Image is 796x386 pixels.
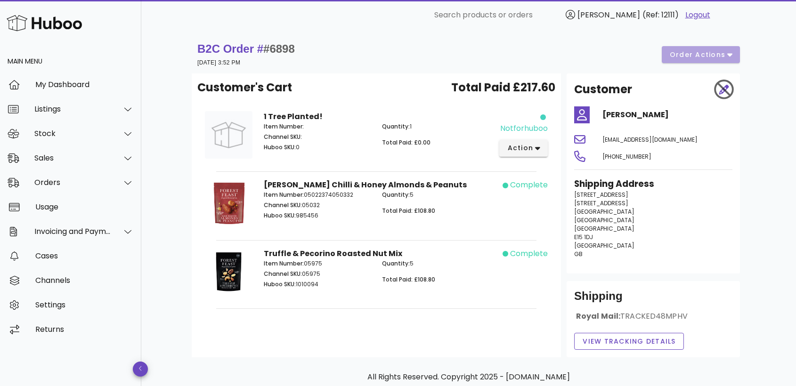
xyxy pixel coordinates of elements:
[602,109,732,121] h4: [PERSON_NAME]
[35,325,134,334] div: Returns
[574,216,634,224] span: [GEOGRAPHIC_DATA]
[263,42,295,55] span: #6898
[205,248,252,296] img: Product Image
[197,42,295,55] strong: B2C Order #
[264,270,302,278] span: Channel SKU:
[264,111,323,122] strong: 1 Tree Planted!
[35,202,134,211] div: Usage
[382,191,410,199] span: Quantity:
[205,111,252,159] img: Product Image
[197,59,240,66] small: [DATE] 3:52 PM
[382,259,410,267] span: Quantity:
[264,143,371,152] p: 0
[510,179,548,191] div: complete
[35,276,134,285] div: Channels
[574,241,634,249] span: [GEOGRAPHIC_DATA]
[500,123,548,134] div: notforhuboo
[574,250,583,258] span: GB
[264,211,371,220] p: 985456
[574,208,634,216] span: [GEOGRAPHIC_DATA]
[574,233,593,241] span: E15 1DJ
[574,311,732,329] div: Royal Mail:
[264,133,302,141] span: Channel SKU:
[34,129,111,138] div: Stock
[35,80,134,89] div: My Dashboard
[602,153,651,161] span: [PHONE_NUMBER]
[205,179,252,227] img: Product Image
[382,191,489,199] p: 5
[382,275,435,283] span: Total Paid: £108.80
[574,333,684,350] button: View Tracking details
[642,9,679,20] span: (Ref: 12111)
[382,138,430,146] span: Total Paid: £0.00
[199,371,738,383] p: All Rights Reserved. Copyright 2025 - [DOMAIN_NAME]
[574,191,628,199] span: [STREET_ADDRESS]
[34,153,111,162] div: Sales
[685,9,710,21] a: Logout
[264,280,296,288] span: Huboo SKU:
[574,81,632,98] h2: Customer
[574,177,732,191] h3: Shipping Address
[574,289,732,311] div: Shipping
[197,79,292,96] span: Customer's Cart
[264,201,302,209] span: Channel SKU:
[577,9,640,20] span: [PERSON_NAME]
[382,122,489,131] p: 1
[264,191,371,199] p: 05022374050332
[264,280,371,289] p: 1010094
[574,225,634,233] span: [GEOGRAPHIC_DATA]
[34,178,111,187] div: Orders
[264,259,371,268] p: 05975
[7,13,82,33] img: Huboo Logo
[264,201,371,209] p: 05032
[264,270,371,278] p: 05975
[264,211,296,219] span: Huboo SKU:
[34,105,111,113] div: Listings
[35,300,134,309] div: Settings
[264,179,467,190] strong: [PERSON_NAME] Chilli & Honey Almonds & Peanuts
[382,207,435,215] span: Total Paid: £108.80
[602,136,698,144] span: [EMAIL_ADDRESS][DOMAIN_NAME]
[451,79,555,96] span: Total Paid £217.60
[507,143,533,153] span: action
[35,251,134,260] div: Cases
[574,199,628,207] span: [STREET_ADDRESS]
[264,191,304,199] span: Item Number:
[264,248,402,259] strong: Truffle & Pecorino Roasted Nut Mix
[620,311,688,322] span: TRACKED48MPHV
[582,337,676,346] span: View Tracking details
[499,140,548,157] button: action
[264,143,296,151] span: Huboo SKU:
[264,259,304,267] span: Item Number:
[34,227,111,236] div: Invoicing and Payments
[264,122,304,130] span: Item Number:
[382,122,410,130] span: Quantity:
[510,248,548,259] div: complete
[382,259,489,268] p: 5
